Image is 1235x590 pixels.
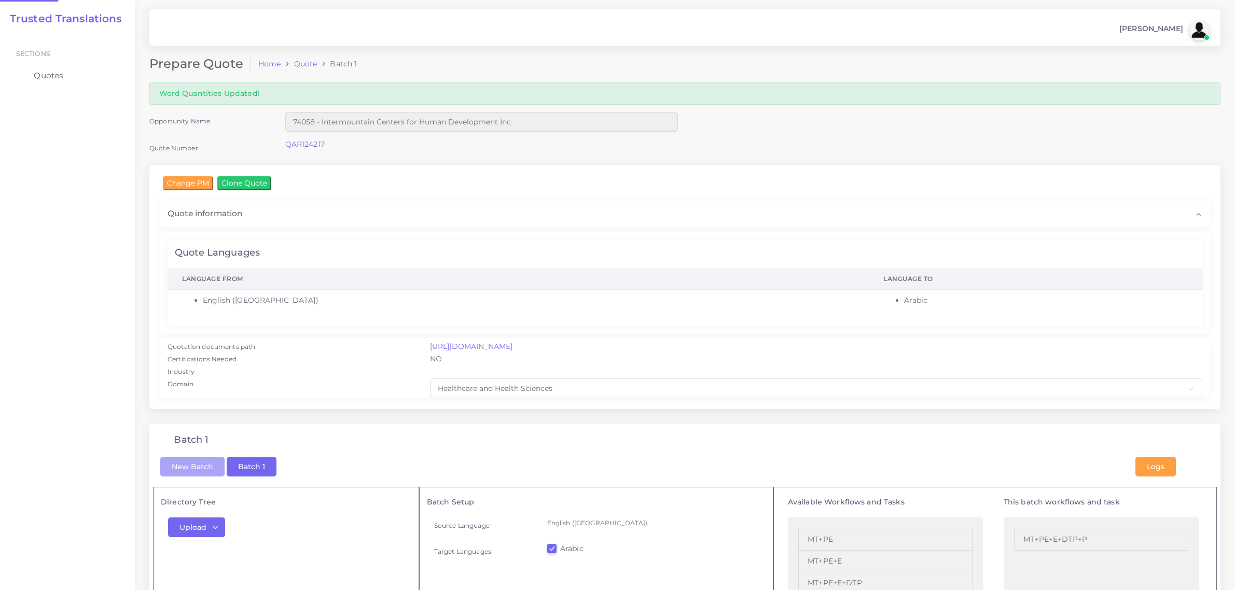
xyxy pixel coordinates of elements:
[294,59,317,69] a: Quote
[3,12,122,25] a: Trusted Translations
[160,457,225,476] button: New Batch
[149,82,1220,104] div: Word Quantities Updated!
[168,367,195,376] label: Industry
[547,517,759,528] p: English ([GEOGRAPHIC_DATA])
[430,342,513,351] a: [URL][DOMAIN_NAME]
[1014,528,1188,550] li: MT+PE+E+DTP+P
[203,295,854,306] li: English ([GEOGRAPHIC_DATA])
[168,517,225,537] button: Upload
[788,498,983,507] h5: Available Workflows and Tasks
[168,355,237,364] label: Certifications Needed
[175,247,260,259] h4: Quote Languages
[149,144,198,152] label: Quote Number
[8,65,127,87] a: Quotes
[798,528,973,550] li: MT+PE
[168,208,242,219] span: Quote information
[798,551,973,572] li: MT+PE+E
[317,59,357,69] li: Batch 1
[160,461,225,471] a: New Batch
[285,139,325,149] a: QAR124217
[904,295,1188,306] li: Arabic
[160,201,1210,227] div: Quote information
[869,269,1202,290] th: Language To
[227,461,276,471] a: Batch 1
[434,547,491,556] label: Target Languages
[149,57,251,72] h2: Prepare Quote
[161,498,411,507] h5: Directory Tree
[217,176,271,190] input: Clone Quote
[427,498,766,507] h5: Batch Setup
[1114,20,1213,40] a: [PERSON_NAME]avatar
[168,380,193,389] label: Domain
[227,457,276,476] button: Batch 1
[1189,20,1210,40] img: avatar
[149,117,210,125] label: Opportunity Name
[1004,498,1199,507] h5: This batch workflows and task
[163,176,213,190] input: Change PM
[168,342,255,352] label: Quotation documents path
[168,269,869,290] th: Language From
[560,543,584,554] label: Arabic
[1119,25,1183,32] span: [PERSON_NAME]
[434,521,490,530] label: Source Language
[258,59,281,69] a: Home
[34,70,63,81] span: Quotes
[1147,462,1164,471] span: Logs
[423,354,1210,366] div: NO
[16,50,50,58] span: Sections
[174,434,209,446] h4: Batch 1
[1135,457,1176,476] button: Logs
